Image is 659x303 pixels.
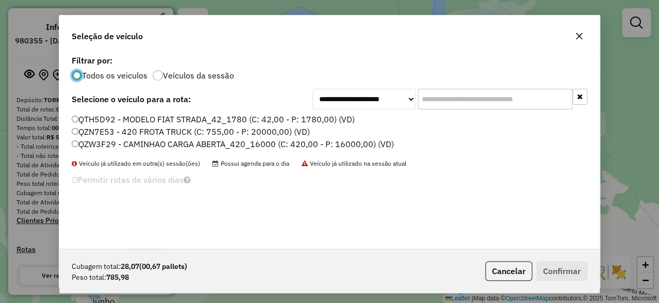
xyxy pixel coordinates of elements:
span: Cubagem total: [72,261,121,272]
input: QTH5D92 - MODELO FIAT STRADA_42_1780 (C: 42,00 - P: 1780,00) (VD) [72,116,78,122]
span: Peso total: [72,272,106,283]
span: Seleção de veículo [72,30,143,42]
label: Todos os veiculos [82,71,147,79]
strong: 28,07 [121,261,187,272]
span: Veículo já utilizado em outra(s) sessão(ões) [72,160,200,167]
label: QZW3F29 - CAMINHAO CARGA ABERTA_420_16000 (C: 420,00 - P: 16000,00) (VD) [72,138,394,150]
span: Veículo já utilizado na sessão atual [302,160,406,167]
label: Veículos da sessão [163,71,234,79]
label: Permitir rotas de vários dias [72,170,191,189]
input: QZW3F29 - CAMINHAO CARGA ABERTA_420_16000 (C: 420,00 - P: 16000,00) (VD) [72,140,78,147]
label: QTH5D92 - MODELO FIAT STRADA_42_1780 (C: 42,00 - P: 1780,00) (VD) [72,113,355,125]
input: QZN7E53 - 420 FROTA TRUCK (C: 755,00 - P: 20000,00) (VD) [72,128,78,135]
i: Selecione pelo menos um veículo [184,176,191,184]
span: (00,67 pallets) [139,262,187,271]
input: Permitir rotas de vários dias [72,177,78,183]
strong: 785,98 [106,272,129,283]
span: Possui agenda para o dia [212,160,289,167]
button: Cancelar [485,261,532,281]
label: Filtrar por: [72,54,587,67]
strong: Selecione o veículo para a rota: [72,94,191,104]
label: QZN7E53 - 420 FROTA TRUCK (C: 755,00 - P: 20000,00) (VD) [72,125,310,138]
